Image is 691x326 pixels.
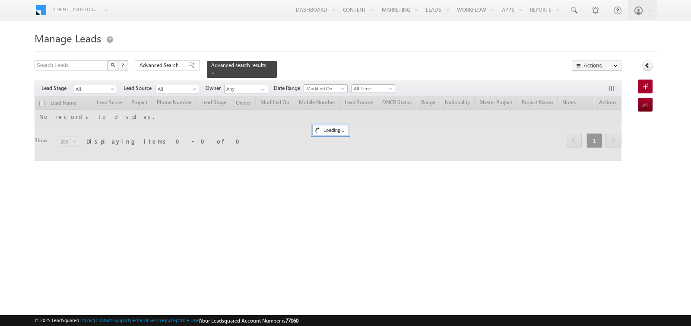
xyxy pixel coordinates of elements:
span: Lead Stage [41,84,73,92]
span: Owner [206,84,224,92]
span: ? [121,61,125,69]
a: Terms of Service [131,317,165,323]
span: Modified On [304,85,345,93]
a: Contact Support [95,317,130,323]
a: Show All Items [257,85,267,94]
div: Loading... [312,125,349,135]
a: About [82,317,94,323]
span: Your Leadsquared Account Number is [200,317,298,324]
a: All [73,85,117,93]
span: Advanced search results [211,62,266,68]
span: All [73,85,114,93]
button: ? [118,60,128,70]
span: All Time [352,85,393,93]
a: Modified On [304,84,348,93]
button: Actions [572,60,621,71]
a: All Time [351,84,395,93]
span: Advanced Search [139,61,181,69]
input: Type to Search [224,85,268,93]
img: Search [111,63,115,67]
span: Client - indglobal1 (77060) [54,5,99,14]
span: Date Range [274,84,304,92]
span: Lead Source [124,84,155,92]
span: 77060 [285,317,298,324]
a: All [155,85,199,93]
a: Acceptable Use [166,317,199,323]
span: © 2025 LeadSquared | | | | | [35,316,298,325]
span: All [155,85,197,93]
span: Manage Leads [35,31,101,45]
